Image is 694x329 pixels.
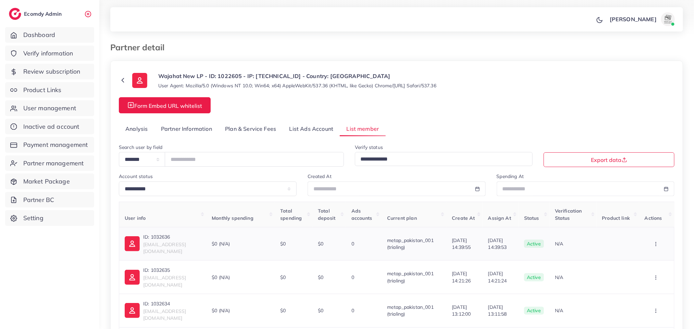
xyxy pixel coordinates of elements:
span: Verification Status [555,208,582,221]
span: Payment management [23,140,88,149]
span: Product Links [23,86,62,94]
p: [PERSON_NAME] [610,15,657,23]
label: Spending At [497,173,524,180]
span: Review subscription [23,67,80,76]
span: metap_pakistan_001 (trialing) [387,270,434,283]
a: Analysis [119,122,154,136]
span: Market Package [23,177,70,186]
p: ID: 1032635 [143,266,201,274]
img: ic-user-info.36bf1079.svg [125,303,140,318]
span: Assign At [488,215,511,221]
span: Actions [645,215,662,221]
h3: Partner detail [110,42,170,52]
span: [EMAIL_ADDRESS][DOMAIN_NAME] [143,241,186,254]
span: Partner BC [23,195,54,204]
div: Search for option [355,152,533,166]
span: metap_pakistan_001 (trialing) [387,304,434,317]
p: Wajahat New LP - ID: 1022605 - IP: [TECHNICAL_ID] - Country: [GEOGRAPHIC_DATA] [158,72,436,80]
img: logo [9,8,21,20]
a: Partner Information [154,122,219,136]
span: Create At [452,215,475,221]
span: $0 [318,274,323,280]
span: active [524,240,544,248]
span: $0 [280,274,286,280]
a: Inactive ad account [5,119,94,135]
span: active [524,307,544,315]
span: $0 (N/A) [212,274,230,281]
span: 0 [351,307,354,314]
span: Monthly spending [212,215,253,221]
a: logoEcomdy Admin [9,8,63,20]
a: List member [340,122,385,136]
small: User Agent: Mozilla/5.0 (Windows NT 10.0; Win64; x64) AppleWebKit/537.36 (KHTML, like Gecko) Chro... [158,82,436,89]
a: Verify information [5,46,94,61]
span: Verify information [23,49,73,58]
label: Search user by field [119,144,162,151]
span: [DATE] 14:39:55 [452,237,477,251]
span: Export data [591,157,627,163]
span: Partner management [23,159,84,168]
span: $0 (N/A) [212,307,230,314]
span: Inactive ad account [23,122,79,131]
button: Export data [544,152,674,167]
span: [DATE] 14:21:26 [452,270,477,284]
img: avatar [661,12,675,26]
a: Setting [5,210,94,226]
p: ID: 1032636 [143,233,201,241]
a: Partner BC [5,192,94,208]
label: Account status [119,173,153,180]
span: Current plan [387,215,417,221]
span: active [524,273,544,281]
span: Setting [23,214,44,223]
h2: Ecomdy Admin [24,11,63,17]
span: Product link [602,215,630,221]
span: metap_pakistan_001 (trialing) [387,237,434,250]
span: N/A [555,307,563,314]
a: Partner management [5,155,94,171]
span: N/A [555,274,563,280]
a: Product Links [5,82,94,98]
label: Created At [308,173,332,180]
img: ic-user-info.36bf1079.svg [132,73,147,88]
p: ID: 1032634 [143,300,201,308]
a: Review subscription [5,64,94,79]
span: 0 [351,274,354,280]
span: $0 (N/A) [212,240,230,247]
img: ic-user-info.36bf1079.svg [125,270,140,285]
input: Search for option [358,154,524,165]
button: Form Embed URL whitelist [119,97,211,113]
a: [PERSON_NAME]avatar [606,12,678,26]
span: $0 [318,241,323,247]
span: [EMAIL_ADDRESS][DOMAIN_NAME] [143,275,186,288]
span: $0 [318,307,323,314]
span: Total deposit [318,208,335,221]
label: Verify status [355,144,383,151]
span: [DATE] 14:39:53 [488,237,513,251]
span: Total spending [280,208,302,221]
span: Status [524,215,539,221]
span: $0 [280,307,286,314]
a: Dashboard [5,27,94,43]
a: List Ads Account [283,122,340,136]
span: 0 [351,241,354,247]
span: [DATE] 13:11:58 [488,304,513,318]
a: Market Package [5,174,94,189]
span: Dashboard [23,30,55,39]
span: [EMAIL_ADDRESS][DOMAIN_NAME] [143,308,186,321]
span: User info [125,215,146,221]
span: Ads accounts [351,208,372,221]
span: [DATE] 13:12:00 [452,304,477,318]
span: [DATE] 14:21:24 [488,270,513,284]
a: Plan & Service Fees [219,122,283,136]
span: N/A [555,241,563,247]
a: User management [5,100,94,116]
a: Payment management [5,137,94,153]
span: $0 [280,241,286,247]
span: User management [23,104,76,113]
img: ic-user-info.36bf1079.svg [125,236,140,251]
